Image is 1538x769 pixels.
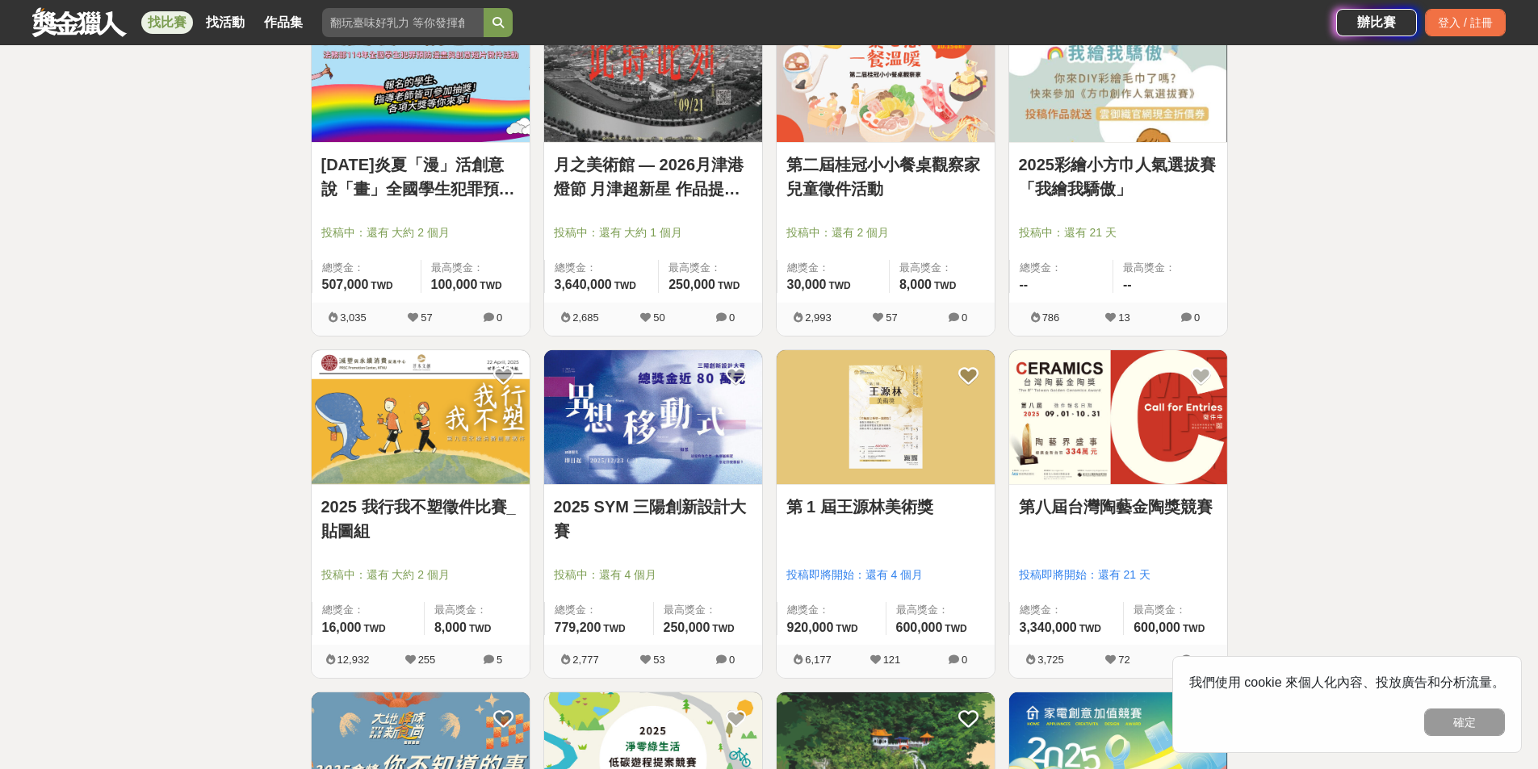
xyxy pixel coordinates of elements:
[322,621,362,634] span: 16,000
[1079,623,1101,634] span: TWD
[544,7,762,142] img: Cover Image
[322,602,414,618] span: 總獎金：
[664,602,752,618] span: 最高獎金：
[805,311,832,324] span: 2,993
[555,621,601,634] span: 779,200
[886,311,897,324] span: 57
[614,280,636,291] span: TWD
[729,654,735,666] span: 0
[1020,621,1077,634] span: 3,340,000
[1336,9,1417,36] a: 辦比賽
[962,311,967,324] span: 0
[777,350,995,486] a: Cover Image
[1194,311,1200,324] span: 0
[836,623,857,634] span: TWD
[371,280,392,291] span: TWD
[1425,9,1506,36] div: 登入 / 註冊
[141,11,193,34] a: 找比賽
[434,602,520,618] span: 最高獎金：
[1009,350,1227,486] a: Cover Image
[664,621,710,634] span: 250,000
[544,350,762,485] img: Cover Image
[1009,7,1227,143] a: Cover Image
[787,260,879,276] span: 總獎金：
[421,311,432,324] span: 57
[555,278,612,291] span: 3,640,000
[896,621,943,634] span: 600,000
[1123,278,1132,291] span: --
[1019,153,1217,201] a: 2025彩繪小方巾人氣選拔賽「我繪我驕傲」
[418,654,436,666] span: 255
[1020,602,1114,618] span: 總獎金：
[497,654,502,666] span: 5
[544,350,762,486] a: Cover Image
[896,602,985,618] span: 最高獎金：
[555,602,643,618] span: 總獎金：
[787,602,876,618] span: 總獎金：
[322,8,484,37] input: 翻玩臺味好乳力 等你發揮創意！
[321,566,520,583] span: 投稿中：還有 大約 2 個月
[1009,7,1227,142] img: Cover Image
[899,260,985,276] span: 最高獎金：
[668,278,715,291] span: 250,000
[1020,260,1104,276] span: 總獎金：
[544,7,762,143] a: Cover Image
[828,280,850,291] span: TWD
[199,11,251,34] a: 找活動
[258,11,309,34] a: 作品集
[729,311,735,324] span: 0
[554,153,752,201] a: 月之美術館 — 2026月津港燈節 月津超新星 作品提案徵選計畫 〈OPEN CALL〉
[555,260,649,276] span: 總獎金：
[1019,224,1217,241] span: 投稿中：還有 21 天
[480,280,501,291] span: TWD
[337,654,370,666] span: 12,932
[1019,566,1217,583] span: 投稿即將開始：還有 21 天
[1037,654,1064,666] span: 3,725
[1424,708,1505,736] button: 確定
[431,278,478,291] span: 100,000
[340,311,367,324] span: 3,035
[572,311,599,324] span: 2,685
[1134,621,1180,634] span: 600,000
[363,623,385,634] span: TWD
[786,224,985,241] span: 投稿中：還有 2 個月
[321,224,520,241] span: 投稿中：還有 大約 2 個月
[312,7,530,143] a: Cover Image
[777,7,995,142] img: Cover Image
[469,623,491,634] span: TWD
[1189,675,1505,689] span: 我們使用 cookie 來個人化內容、投放廣告和分析流量。
[434,621,467,634] span: 8,000
[554,495,752,543] a: 2025 SYM 三陽創新設計大賽
[1123,260,1217,276] span: 最高獎金：
[899,278,932,291] span: 8,000
[883,654,901,666] span: 121
[312,350,530,485] img: Cover Image
[668,260,752,276] span: 最高獎金：
[1118,311,1129,324] span: 13
[554,224,752,241] span: 投稿中：還有 大約 1 個月
[1118,654,1129,666] span: 72
[312,7,530,142] img: Cover Image
[321,495,520,543] a: 2025 我行我不塑徵件比賽_貼圖組
[718,280,740,291] span: TWD
[603,623,625,634] span: TWD
[1009,350,1227,485] img: Cover Image
[322,278,369,291] span: 507,000
[653,311,664,324] span: 50
[786,566,985,583] span: 投稿即將開始：還有 4 個月
[321,153,520,201] a: [DATE]炎夏「漫」活創意說「畫」全國學生犯罪預防漫畫與創意短片徵件
[1042,311,1060,324] span: 786
[787,278,827,291] span: 30,000
[1194,654,1200,666] span: 0
[805,654,832,666] span: 6,177
[777,350,995,485] img: Cover Image
[934,280,956,291] span: TWD
[777,7,995,143] a: Cover Image
[1020,278,1029,291] span: --
[431,260,520,276] span: 最高獎金：
[786,495,985,519] a: 第 1 屆王源林美術獎
[1019,495,1217,519] a: 第八屆台灣陶藝金陶獎競賽
[1134,602,1217,618] span: 最高獎金：
[572,654,599,666] span: 2,777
